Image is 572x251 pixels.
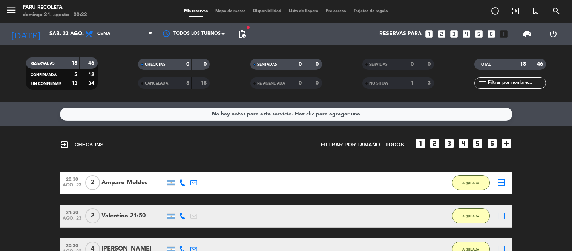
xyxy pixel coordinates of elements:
i: looks_two [437,29,446,39]
strong: 13 [71,81,77,86]
span: Filtrar por tamaño [321,140,380,149]
div: Paru Recoleta [23,4,87,11]
i: looks_6 [486,29,496,39]
i: looks_one [424,29,434,39]
span: CHECK INS [145,63,166,66]
div: Valentino 21:50 [101,211,166,221]
strong: 3 [428,80,432,86]
i: looks_4 [457,137,469,149]
i: border_all [497,211,506,220]
strong: 34 [88,81,96,86]
span: TODOS [385,140,404,149]
div: Amparo Moldes [101,178,166,188]
span: ARRIBADA [462,214,479,218]
span: RESERVADAS [31,62,55,65]
i: border_all [497,178,506,187]
i: looks_two [429,137,441,149]
span: ago. 23 [63,216,81,225]
i: looks_3 [443,137,455,149]
i: [DATE] [6,26,46,42]
i: add_circle_outline [491,6,500,15]
span: SERVIDAS [369,63,388,66]
i: power_settings_new [549,29,558,38]
i: exit_to_app [511,6,520,15]
span: SIN CONFIRMAR [31,82,61,86]
span: Mapa de mesas [212,9,249,13]
strong: 0 [316,62,320,67]
strong: 5 [74,72,77,77]
i: looks_one [414,137,426,149]
strong: 0 [299,62,302,67]
span: 2 [85,208,100,223]
i: looks_3 [449,29,459,39]
div: LOG OUT [540,23,566,45]
strong: 18 [520,62,526,67]
span: 21:30 [63,208,81,216]
input: Filtrar por nombre... [487,79,546,87]
i: looks_6 [486,137,498,149]
span: 20:30 [63,174,81,183]
span: Pre-acceso [322,9,350,13]
span: SENTADAS [257,63,277,66]
strong: 0 [186,62,189,67]
strong: 46 [537,62,544,67]
strong: 0 [428,62,432,67]
span: Cena [97,31,110,37]
strong: 8 [186,80,189,86]
span: Mis reservas [180,9,212,13]
span: TOTAL [479,63,491,66]
i: looks_5 [472,137,484,149]
span: 20:30 [63,241,81,249]
i: arrow_drop_down [70,29,79,38]
span: Disponibilidad [249,9,285,13]
span: Tarjetas de regalo [350,9,392,13]
span: print [523,29,532,38]
i: filter_list [478,79,487,88]
span: NO SHOW [369,82,388,85]
div: domingo 24. agosto - 00:22 [23,11,87,19]
strong: 1 [411,80,414,86]
strong: 18 [71,60,77,66]
i: add_box [500,137,512,149]
i: search [552,6,561,15]
span: CANCELADA [145,82,168,85]
span: fiber_manual_record [246,25,250,30]
span: CHECK INS [60,140,104,149]
span: ARRIBADA [462,181,479,185]
i: exit_to_app [60,140,69,149]
i: looks_4 [462,29,471,39]
strong: 18 [201,80,208,86]
i: looks_5 [474,29,484,39]
strong: 0 [204,62,208,67]
i: add_box [499,29,509,39]
strong: 46 [88,60,96,66]
span: ago. 23 [63,183,81,191]
span: 2 [85,175,100,190]
strong: 12 [88,72,96,77]
span: Reservas para [379,31,422,37]
button: ARRIBADA [452,175,490,190]
i: menu [6,5,17,16]
span: CONFIRMADA [31,73,57,77]
span: Lista de Espera [285,9,322,13]
i: turned_in_not [531,6,540,15]
span: RE AGENDADA [257,82,285,85]
strong: 0 [299,80,302,86]
button: menu [6,5,17,18]
strong: 0 [316,80,320,86]
strong: 0 [411,62,414,67]
button: ARRIBADA [452,208,490,223]
span: pending_actions [238,29,247,38]
div: No hay notas para este servicio. Haz clic para agregar una [212,110,360,119]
